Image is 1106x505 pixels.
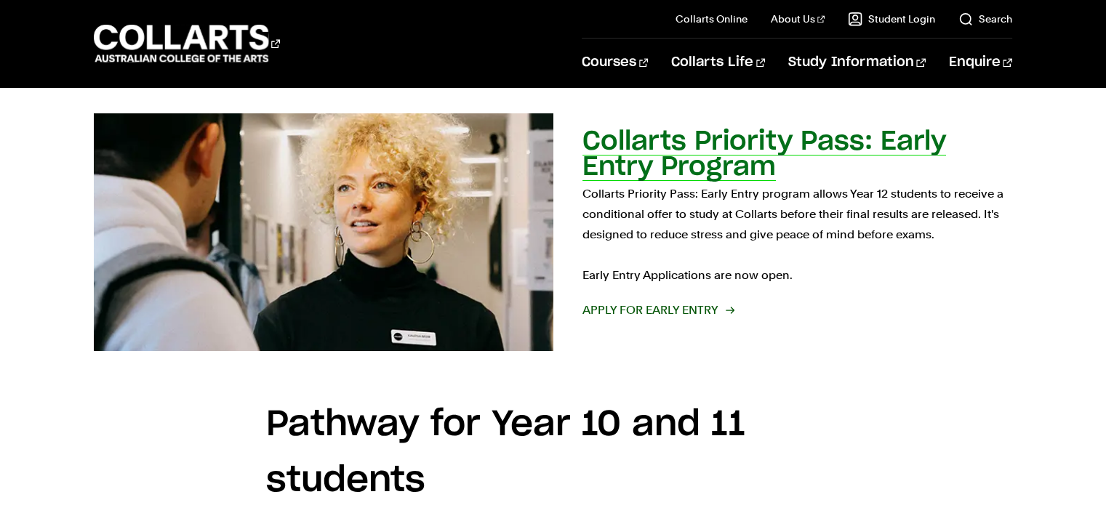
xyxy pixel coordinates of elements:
[676,12,748,26] a: Collarts Online
[582,184,1012,286] p: Collarts Priority Pass: Early Entry program allows Year 12 students to receive a conditional offe...
[94,113,1011,351] a: Collarts Priority Pass: Early Entry Program Collarts Priority Pass: Early Entry program allows Ye...
[848,12,935,26] a: Student Login
[94,23,280,64] div: Go to homepage
[671,39,765,86] a: Collarts Life
[788,39,925,86] a: Study Information
[582,129,946,180] h2: Collarts Priority Pass: Early Entry Program
[582,300,733,320] span: Apply for Early Entry
[958,12,1012,26] a: Search
[771,12,825,26] a: About Us
[582,39,648,86] a: Courses
[949,39,1012,86] a: Enquire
